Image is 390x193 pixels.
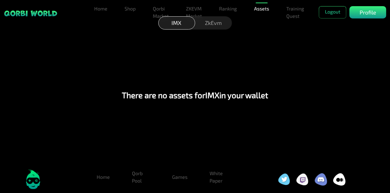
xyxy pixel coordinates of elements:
a: Qorbi Market [150,2,171,22]
a: Assets [252,2,272,15]
img: social icon [296,173,309,185]
div: ZkEvm [195,16,232,30]
a: Home [92,171,115,183]
img: social icon [278,173,290,185]
a: Games [167,171,192,183]
a: Ranking [217,2,239,15]
a: Home [92,2,110,15]
a: Training Quest [284,2,307,22]
button: Logout [319,6,346,18]
p: Profile [360,8,376,17]
img: logo [24,170,42,189]
a: Shop [122,2,138,15]
img: social icon [333,173,346,186]
div: There are no assets for IMX in your wallet [7,27,383,163]
img: sticky brand-logo [4,10,58,17]
a: White Paper [205,167,237,187]
div: IMX [158,16,195,30]
a: ZKEVM Market [183,2,204,22]
a: Qorb Pool [127,167,155,187]
img: social icon [315,173,327,186]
